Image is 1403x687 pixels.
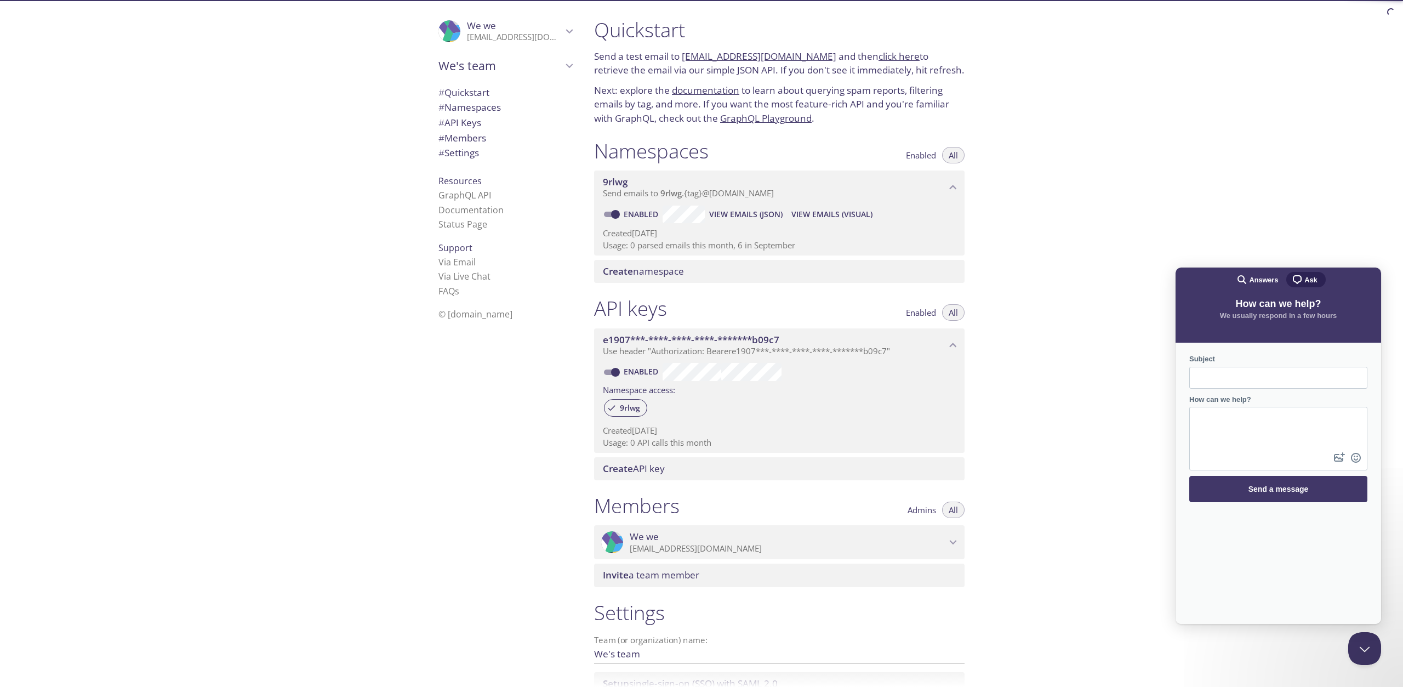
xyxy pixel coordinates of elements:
span: Create [603,265,633,277]
label: Namespace access: [603,381,675,397]
div: Team Settings [430,145,581,161]
span: © [DOMAIN_NAME] [438,308,512,320]
div: We's team [430,52,581,80]
span: View Emails (Visual) [791,208,872,221]
div: 9rlwg namespace [594,171,965,205]
button: Enabled [899,304,943,321]
span: # [438,146,444,159]
p: Next: explore the to learn about querying spam reports, filtering emails by tag, and more. If you... [594,83,965,126]
h1: Members [594,493,680,518]
span: View Emails (JSON) [709,208,783,221]
span: We we [467,19,496,32]
div: Invite a team member [594,564,965,587]
div: Create API Key [594,457,965,480]
span: Invite [603,569,629,581]
p: Usage: 0 parsed emails this month, 6 in September [603,240,956,251]
h1: API keys [594,296,667,321]
a: Enabled [622,366,663,377]
p: Created [DATE] [603,228,956,239]
a: Enabled [622,209,663,219]
span: Resources [438,175,482,187]
button: Enabled [899,147,943,163]
a: click here [879,50,920,63]
a: Via Email [438,256,476,268]
span: Send emails to . {tag} @[DOMAIN_NAME] [603,188,774,198]
span: # [438,101,444,113]
span: s [455,285,459,297]
p: Usage: 0 API calls this month [603,437,956,448]
a: Status Page [438,218,487,230]
div: We we [594,525,965,559]
div: We we [430,13,581,49]
span: namespace [603,265,684,277]
h1: Settings [594,600,965,625]
a: Documentation [438,204,504,216]
span: Settings [438,146,479,159]
div: Namespaces [430,100,581,115]
span: Support [438,242,472,254]
span: # [438,86,444,99]
button: Admins [901,502,943,518]
a: FAQ [438,285,459,297]
div: Create namespace [594,260,965,283]
button: All [942,304,965,321]
label: Team (or organization) name: [594,636,708,644]
button: View Emails (JSON) [705,206,787,223]
span: Create [603,462,633,475]
div: Members [430,130,581,146]
a: documentation [672,84,739,96]
button: View Emails (Visual) [787,206,877,223]
span: 9rlwg [660,188,682,198]
span: # [438,132,444,144]
span: # [438,116,444,129]
span: API key [603,462,665,475]
a: Via Live Chat [438,270,491,282]
div: 9rlwg [604,399,647,417]
iframe: Help Scout Beacon - Close [1348,632,1381,665]
span: Members [438,132,486,144]
span: Namespaces [438,101,501,113]
button: All [942,502,965,518]
span: API Keys [438,116,481,129]
span: We's team [438,58,562,73]
iframe: Help Scout Beacon - Live Chat, Contact Form, and Knowledge Base [1176,268,1381,624]
h1: Quickstart [594,18,965,42]
span: We we [630,531,659,543]
span: a team member [603,569,699,581]
span: Quickstart [438,86,489,99]
p: Created [DATE] [603,425,956,436]
h1: Namespaces [594,139,709,163]
p: [EMAIL_ADDRESS][DOMAIN_NAME] [467,32,562,43]
span: 9rlwg [603,175,628,188]
p: Send a test email to and then to retrieve the email via our simple JSON API. If you don't see it ... [594,49,965,77]
div: Quickstart [430,85,581,100]
a: GraphQL Playground [720,112,812,124]
a: GraphQL API [438,189,491,201]
a: [EMAIL_ADDRESS][DOMAIN_NAME] [682,50,836,63]
p: [EMAIL_ADDRESS][DOMAIN_NAME] [630,543,946,554]
div: API Keys [430,115,581,130]
button: All [942,147,965,163]
span: 9rlwg [613,403,647,413]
